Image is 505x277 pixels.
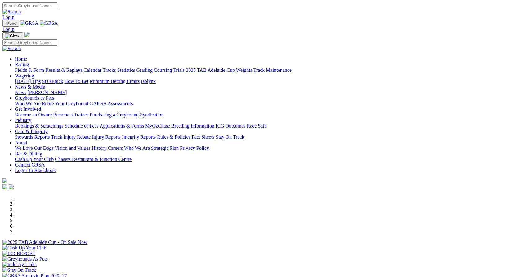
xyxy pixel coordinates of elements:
[15,118,31,123] a: Industry
[2,46,21,51] img: Search
[15,129,48,134] a: Care & Integrity
[15,151,42,156] a: Bar & Dining
[92,145,106,151] a: History
[15,140,27,145] a: About
[15,101,503,106] div: Greyhounds as Pets
[15,73,34,78] a: Wagering
[65,79,89,84] a: How To Bet
[40,20,58,26] img: GRSA
[2,32,23,39] button: Toggle navigation
[90,101,133,106] a: GAP SA Assessments
[2,267,36,273] img: Stay On Track
[15,134,50,140] a: Stewards Reports
[15,123,63,128] a: Bookings & Scratchings
[83,67,101,73] a: Calendar
[15,56,27,62] a: Home
[15,157,503,162] div: Bar & Dining
[15,123,503,129] div: Industry
[90,112,139,117] a: Purchasing a Greyhound
[2,251,35,256] img: IER REPORT
[15,162,45,167] a: Contact GRSA
[180,145,209,151] a: Privacy Policy
[15,101,41,106] a: Who We Are
[236,67,252,73] a: Weights
[15,168,56,173] a: Login To Blackbook
[15,112,52,117] a: Become an Owner
[55,145,90,151] a: Vision and Values
[2,256,48,262] img: Greyhounds As Pets
[15,84,45,89] a: News & Media
[92,134,121,140] a: Injury Reports
[2,240,87,245] img: 2025 TAB Adelaide Cup - On Sale Now
[15,67,503,73] div: Racing
[2,9,21,15] img: Search
[15,79,503,84] div: Wagering
[173,67,185,73] a: Trials
[27,90,67,95] a: [PERSON_NAME]
[253,67,292,73] a: Track Maintenance
[15,112,503,118] div: Get Involved
[103,67,116,73] a: Tracks
[90,79,140,84] a: Minimum Betting Limits
[2,184,7,189] img: facebook.svg
[15,62,29,67] a: Racing
[20,20,38,26] img: GRSA
[216,134,244,140] a: Stay On Track
[145,123,170,128] a: MyOzChase
[15,79,41,84] a: [DATE] Tips
[15,157,54,162] a: Cash Up Your Club
[45,67,82,73] a: Results & Replays
[15,67,44,73] a: Fields & Form
[2,20,19,27] button: Toggle navigation
[9,184,14,189] img: twitter.svg
[6,21,16,26] span: Menu
[122,134,156,140] a: Integrity Reports
[5,33,20,38] img: Close
[2,2,57,9] input: Search
[2,178,7,183] img: logo-grsa-white.png
[192,134,214,140] a: Fact Sheets
[2,27,14,32] a: Login
[2,39,57,46] input: Search
[55,157,132,162] a: Chasers Restaurant & Function Centre
[151,145,179,151] a: Strategic Plan
[157,134,190,140] a: Rules & Policies
[154,67,172,73] a: Coursing
[15,106,41,112] a: Get Involved
[140,112,163,117] a: Syndication
[15,145,503,151] div: About
[51,134,91,140] a: Track Injury Rebate
[15,90,503,95] div: News & Media
[216,123,245,128] a: ICG Outcomes
[186,67,235,73] a: 2025 TAB Adelaide Cup
[2,15,14,20] a: Login
[136,67,153,73] a: Grading
[42,79,63,84] a: SUREpick
[42,101,88,106] a: Retire Your Greyhound
[2,245,46,251] img: Cash Up Your Club
[124,145,150,151] a: Who We Are
[53,112,88,117] a: Become a Trainer
[247,123,266,128] a: Race Safe
[15,95,54,101] a: Greyhounds as Pets
[108,145,123,151] a: Careers
[100,123,144,128] a: Applications & Forms
[65,123,98,128] a: Schedule of Fees
[15,145,53,151] a: We Love Our Dogs
[15,90,26,95] a: News
[15,134,503,140] div: Care & Integrity
[141,79,156,84] a: Isolynx
[2,262,37,267] img: Industry Links
[117,67,135,73] a: Statistics
[24,32,29,37] img: logo-grsa-white.png
[171,123,214,128] a: Breeding Information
